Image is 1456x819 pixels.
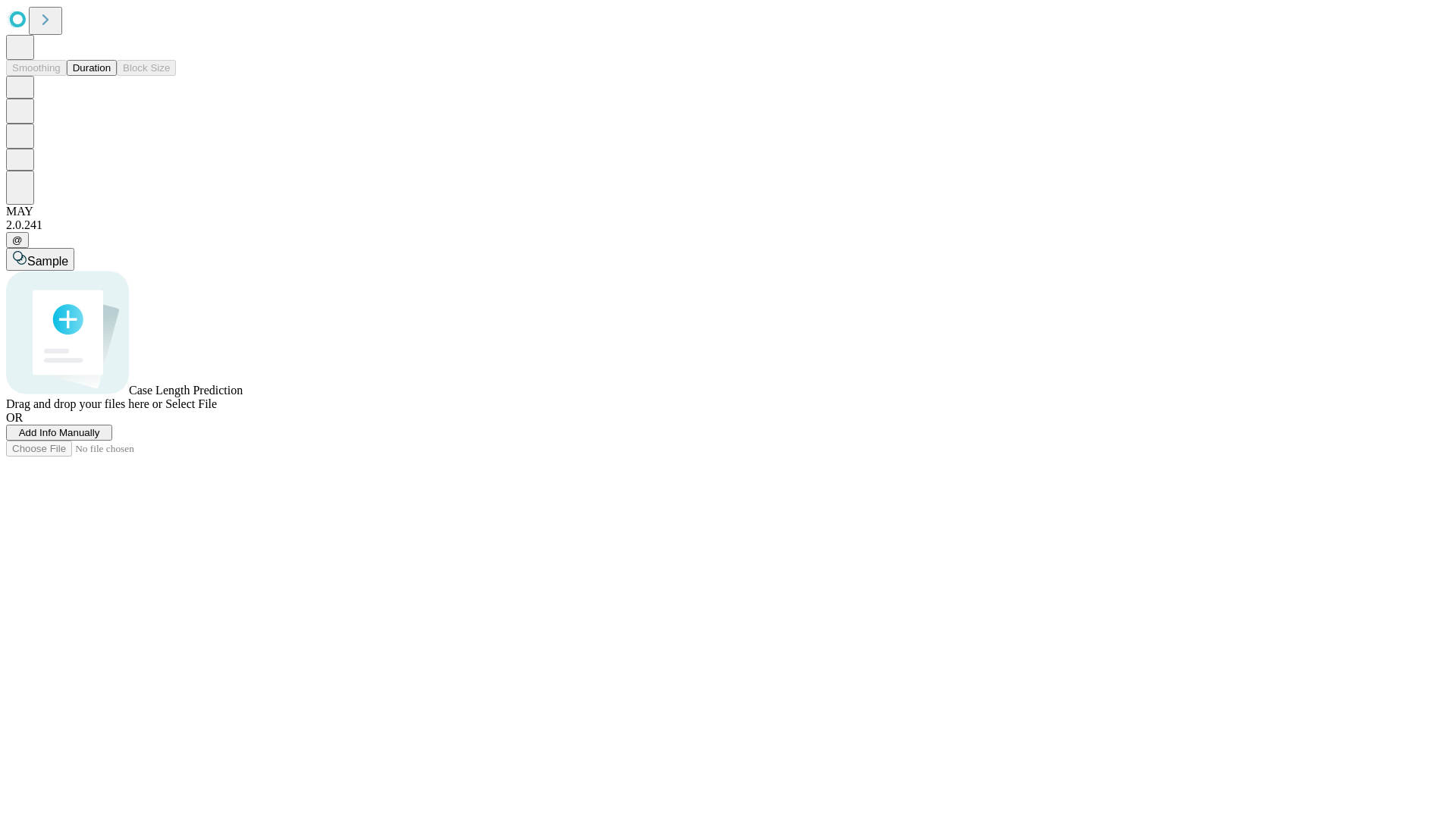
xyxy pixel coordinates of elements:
[165,397,217,410] span: Select File
[6,218,1450,232] div: 2.0.241
[117,60,176,76] button: Block Size
[6,232,29,248] button: @
[6,411,23,424] span: OR
[129,384,243,397] span: Case Length Prediction
[6,397,162,410] span: Drag and drop your files here or
[19,427,100,438] span: Add Info Manually
[6,248,74,271] button: Sample
[67,60,117,76] button: Duration
[6,60,67,76] button: Smoothing
[6,425,112,441] button: Add Info Manually
[27,255,68,268] span: Sample
[6,205,1450,218] div: MAY
[12,234,23,246] span: @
